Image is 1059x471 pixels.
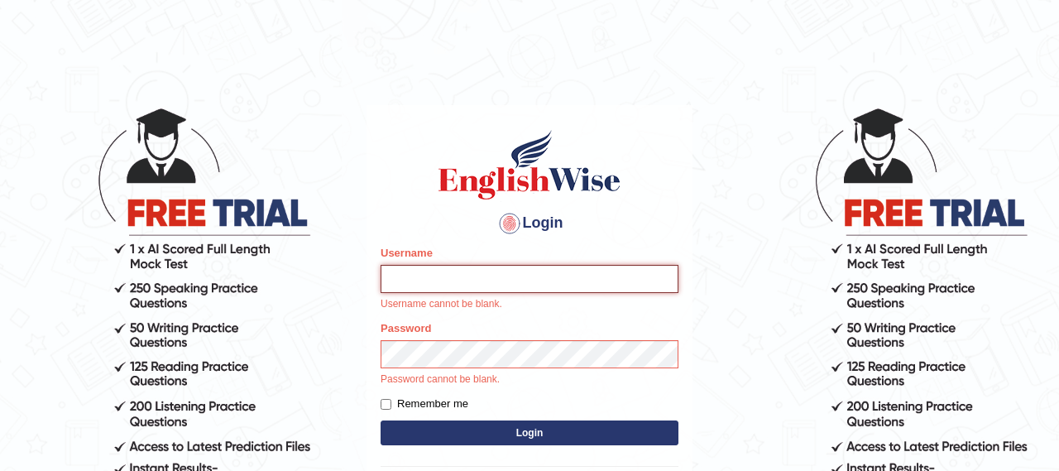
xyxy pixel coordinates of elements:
[435,127,624,202] img: Logo of English Wise sign in for intelligent practice with AI
[381,372,678,387] p: Password cannot be blank.
[381,210,678,237] h4: Login
[381,421,678,445] button: Login
[381,320,431,336] label: Password
[381,297,678,312] p: Username cannot be blank.
[381,399,391,410] input: Remember me
[381,396,468,412] label: Remember me
[381,245,433,261] label: Username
